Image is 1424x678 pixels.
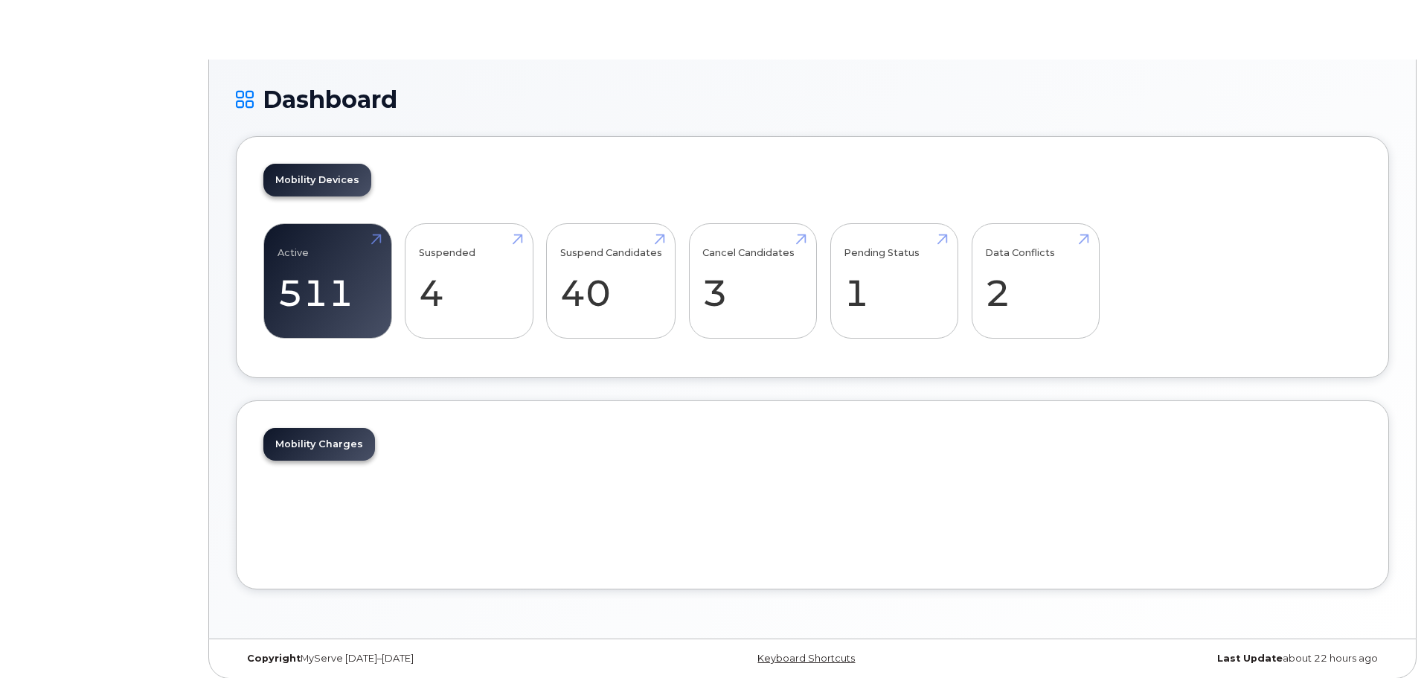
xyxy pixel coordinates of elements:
a: Suspended 4 [419,232,519,330]
div: MyServe [DATE]–[DATE] [236,653,620,665]
div: about 22 hours ago [1004,653,1389,665]
a: Active 511 [278,232,378,330]
a: Data Conflicts 2 [985,232,1085,330]
strong: Copyright [247,653,301,664]
a: Pending Status 1 [844,232,944,330]
a: Mobility Devices [263,164,371,196]
a: Mobility Charges [263,428,375,461]
strong: Last Update [1217,653,1283,664]
a: Keyboard Shortcuts [757,653,855,664]
a: Suspend Candidates 40 [560,232,662,330]
a: Cancel Candidates 3 [702,232,803,330]
h1: Dashboard [236,86,1389,112]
